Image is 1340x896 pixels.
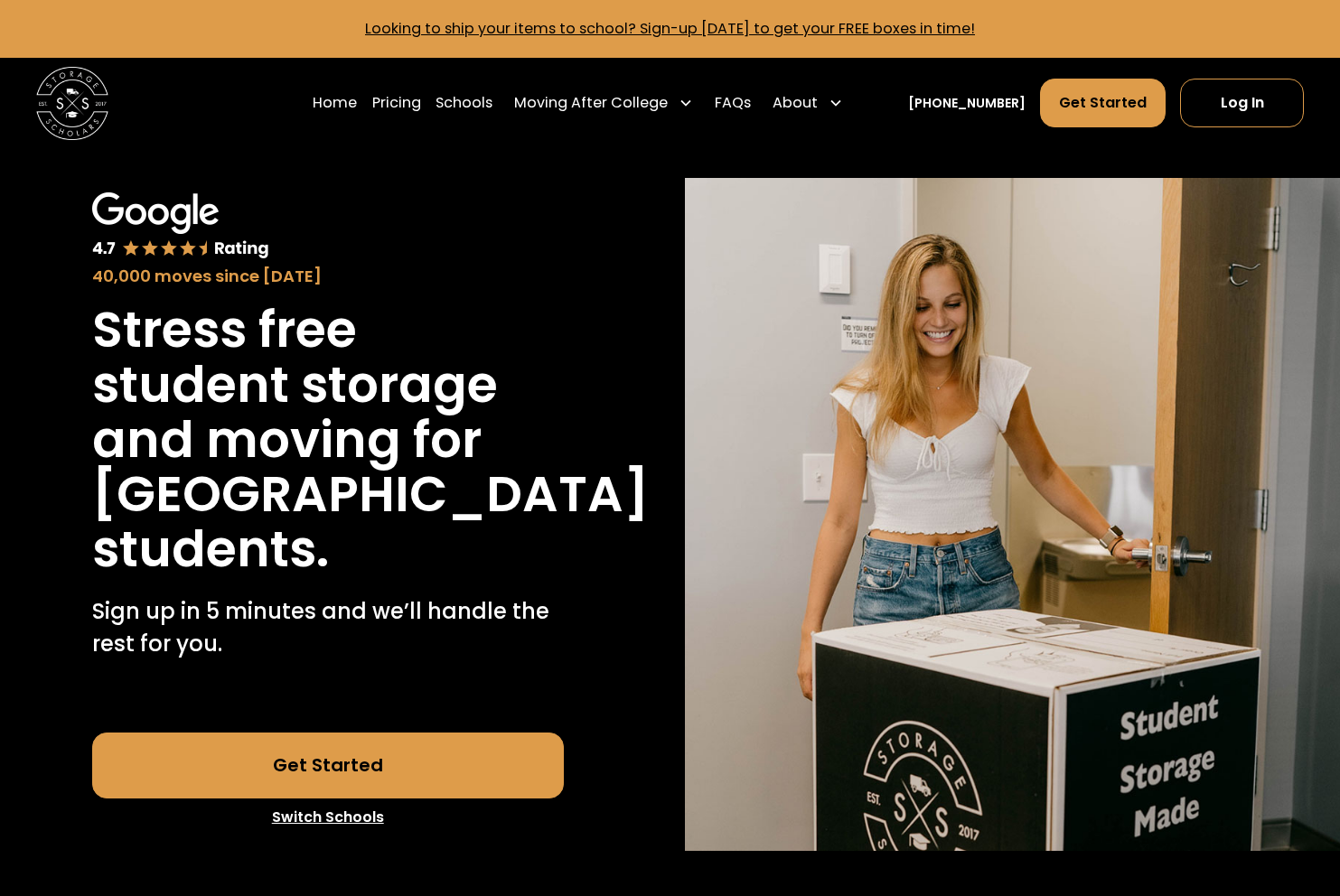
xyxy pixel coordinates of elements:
div: About [765,78,850,128]
img: Storage Scholars main logo [36,67,108,139]
h1: students. [92,522,329,577]
a: Looking to ship your items to school? Sign-up [DATE] to get your FREE boxes in time! [365,18,975,39]
div: 40,000 moves since [DATE] [92,264,564,288]
a: Home [313,78,357,128]
a: home [36,67,108,139]
div: Moving After College [507,78,700,128]
img: Google 4.7 star rating [92,192,270,260]
a: Get Started [1040,79,1166,127]
a: Log In [1180,79,1304,127]
a: Schools [436,78,492,128]
h1: Stress free student storage and moving for [92,303,564,467]
div: Moving After College [514,92,668,114]
p: Sign up in 5 minutes and we’ll handle the rest for you. [92,595,564,660]
a: Switch Schools [92,798,564,836]
a: [PHONE_NUMBER] [908,94,1026,113]
h1: [GEOGRAPHIC_DATA] [92,467,649,522]
a: Pricing [372,78,421,128]
div: About [773,92,818,114]
a: Get Started [92,733,564,798]
a: FAQs [715,78,751,128]
img: Storage Scholars will have everything waiting for you in your room when you arrive to campus. [685,178,1340,851]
